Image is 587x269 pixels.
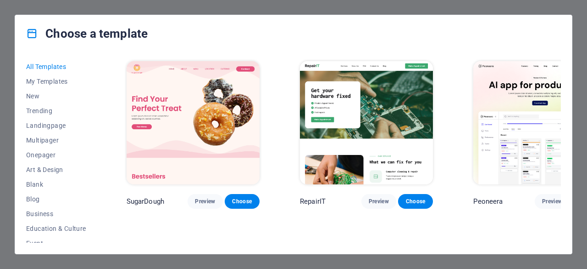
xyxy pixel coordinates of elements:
span: Blog [26,195,86,203]
button: Blank [26,177,86,192]
img: RepairIT [300,61,433,184]
span: Art & Design [26,166,86,173]
span: My Templates [26,78,86,85]
span: Choose [405,198,426,205]
span: Preview [195,198,215,205]
span: Trending [26,107,86,114]
button: My Templates [26,74,86,89]
button: Business [26,206,86,221]
button: Onepager [26,148,86,162]
button: Choose [225,194,260,209]
button: All Templates [26,59,86,74]
button: Art & Design [26,162,86,177]
button: Trending [26,103,86,118]
button: Landingpage [26,118,86,133]
span: Multipager [26,137,86,144]
span: All Templates [26,63,86,70]
button: Preview [188,194,222,209]
button: Preview [361,194,396,209]
span: Event [26,240,86,247]
span: Preview [542,198,562,205]
button: Education & Culture [26,221,86,236]
button: New [26,89,86,103]
span: Landingpage [26,122,86,129]
button: Blog [26,192,86,206]
p: RepairIT [300,197,326,206]
button: Event [26,236,86,251]
button: Multipager [26,133,86,148]
p: SugarDough [127,197,164,206]
span: Blank [26,181,86,188]
button: Preview [535,194,570,209]
span: Onepager [26,151,86,159]
p: Peoneera [473,197,503,206]
span: Business [26,210,86,217]
h4: Choose a template [26,26,148,41]
img: SugarDough [127,61,260,184]
span: Preview [369,198,389,205]
button: Choose [398,194,433,209]
span: Education & Culture [26,225,86,232]
span: Choose [232,198,252,205]
span: New [26,92,86,100]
